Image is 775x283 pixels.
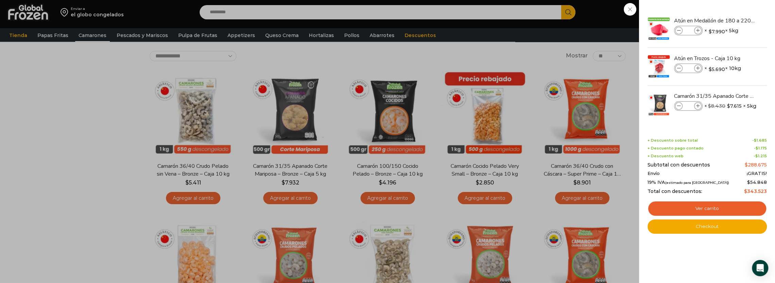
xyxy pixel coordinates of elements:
[665,181,729,184] small: (estimado para [GEOGRAPHIC_DATA])
[754,146,767,151] span: -
[647,201,767,216] a: Ver carrito
[704,64,741,73] span: × × 10kg
[747,179,767,185] span: 54.848
[747,179,750,185] span: $
[744,188,747,194] span: $
[647,189,702,194] span: Total con descuentos:
[756,146,767,151] bdi: 1.175
[709,66,725,73] bdi: 5.690
[727,103,742,109] bdi: 7.615
[704,26,738,35] span: × × 5kg
[752,260,768,276] div: Open Intercom Messenger
[708,103,725,109] bdi: 8.430
[647,138,698,143] span: + Descuento sobre total
[647,171,660,176] span: Envío
[674,17,755,24] a: Atún en Medallón de 180 a 220 g- Caja 5 kg
[683,65,693,72] input: Product quantity
[647,162,710,168] span: Subtotal con descuentos
[754,138,757,143] span: $
[752,138,767,143] span: -
[754,154,767,158] span: -
[709,66,712,73] span: $
[647,154,684,158] span: + Descuento web
[709,28,725,35] bdi: 7.990
[745,162,748,168] span: $
[727,103,730,109] span: $
[704,101,756,111] span: × × 5kg
[674,55,755,62] a: Atún en Trozos - Caja 10 kg
[674,92,755,100] a: Camarón 31/35 Apanado Corte Mariposa - Bronze - Caja 5 kg
[683,102,693,110] input: Product quantity
[756,146,758,151] span: $
[744,188,767,194] bdi: 343.523
[747,171,767,176] span: ¡GRATIS!
[647,219,767,234] a: Checkout
[755,154,758,158] span: $
[754,138,767,143] bdi: 1.685
[709,28,712,35] span: $
[683,27,693,34] input: Product quantity
[745,162,767,168] bdi: 288.675
[708,103,711,109] span: $
[755,154,767,158] bdi: 1.215
[647,146,704,151] span: + Descuento pago contado
[647,180,729,185] span: 19% IVA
